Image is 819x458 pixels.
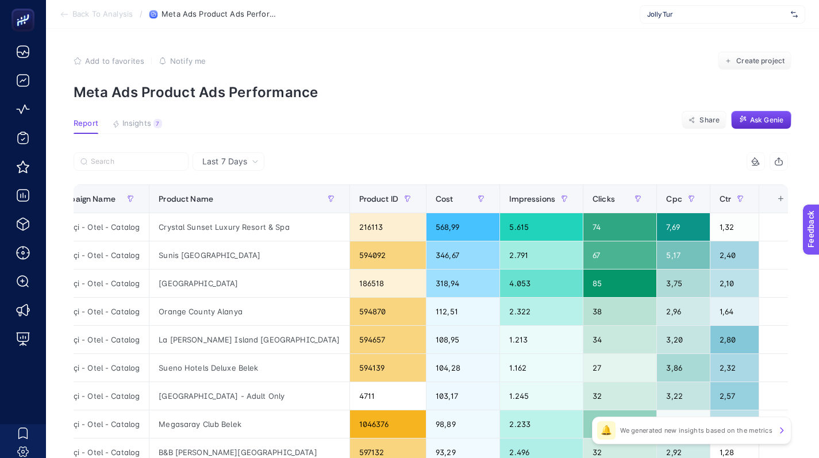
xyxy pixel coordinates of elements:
[620,426,772,435] p: We generated new insights based on the metrics
[74,84,791,101] p: Meta Ads Product Ads Performance
[426,241,499,269] div: 346,67
[583,326,656,353] div: 34
[149,382,349,410] div: [GEOGRAPHIC_DATA] - Adult Only
[657,213,709,241] div: 7,69
[736,56,785,66] span: Create project
[140,9,143,18] span: /
[149,213,349,241] div: Crystal Sunset Luxury Resort & Spa
[791,9,798,20] img: svg%3e
[426,410,499,438] div: 98,89
[85,56,144,66] span: Add to favorites
[657,241,709,269] div: 5,17
[710,326,759,353] div: 2,80
[350,213,426,241] div: 216113
[426,354,499,382] div: 104,28
[91,157,182,166] input: Search
[350,298,426,325] div: 594870
[657,354,709,382] div: 3,86
[500,270,583,297] div: 4.053
[202,156,247,167] span: Last 7 Days
[666,194,682,203] span: Cpc
[350,270,426,297] div: 186518
[597,421,616,440] div: 🔔
[593,194,615,203] span: Clicks
[350,326,426,353] div: 594657
[500,410,583,438] div: 2.233
[657,270,709,297] div: 3,75
[43,326,149,353] div: Yurt İçi - Otel - Catalog
[720,194,731,203] span: Ctr
[657,298,709,325] div: 2,96
[731,111,791,129] button: Ask Genie
[72,10,133,19] span: Back To Analysis
[159,56,206,66] button: Notify me
[149,298,349,325] div: Orange County Alanya
[710,382,759,410] div: 2,57
[43,382,149,410] div: Yurt İçi - Otel - Catalog
[657,326,709,353] div: 3,20
[43,241,149,269] div: Yurt İçi - Otel - Catalog
[682,111,726,129] button: Share
[710,354,759,382] div: 2,32
[500,298,583,325] div: 2.322
[170,56,206,66] span: Notify me
[43,354,149,382] div: Yurt İçi - Otel - Catalog
[583,298,656,325] div: 38
[699,116,720,125] span: Share
[710,410,759,438] div: 2,15
[500,326,583,353] div: 1.213
[426,213,499,241] div: 568,99
[718,52,791,70] button: Create project
[583,241,656,269] div: 67
[426,326,499,353] div: 108,95
[159,194,213,203] span: Product Name
[426,382,499,410] div: 103,17
[436,194,453,203] span: Cost
[162,10,276,19] span: Meta Ads Product Ads Performance
[149,326,349,353] div: La [PERSON_NAME] Island [GEOGRAPHIC_DATA]
[350,382,426,410] div: 4711
[350,241,426,269] div: 594092
[350,354,426,382] div: 594139
[500,354,583,382] div: 1.162
[43,270,149,297] div: Yurt İçi - Otel - Catalog
[500,382,583,410] div: 1.245
[426,298,499,325] div: 112,51
[426,270,499,297] div: 318,94
[583,382,656,410] div: 32
[770,194,792,203] div: +
[710,298,759,325] div: 1,64
[583,213,656,241] div: 74
[583,354,656,382] div: 27
[750,116,783,125] span: Ask Genie
[768,194,778,220] div: 8 items selected
[350,410,426,438] div: 1046376
[43,298,149,325] div: Yurt İçi - Otel - Catalog
[149,241,349,269] div: Sunis [GEOGRAPHIC_DATA]
[509,194,555,203] span: Impressions
[583,270,656,297] div: 85
[43,410,149,438] div: Yurt İçi - Otel - Catalog
[153,119,162,128] div: 7
[583,410,656,438] div: 48
[149,354,349,382] div: Sueno Hotels Deluxe Belek
[74,119,98,128] span: Report
[500,213,583,241] div: 5.615
[149,270,349,297] div: [GEOGRAPHIC_DATA]
[149,410,349,438] div: Megasaray Club Belek
[657,382,709,410] div: 3,22
[647,10,786,19] span: Jolly Tur
[710,213,759,241] div: 1,32
[74,56,144,66] button: Add to favorites
[52,194,116,203] span: Campaign Name
[710,241,759,269] div: 2,40
[500,241,583,269] div: 2.791
[122,119,151,128] span: Insights
[7,3,44,13] span: Feedback
[359,194,398,203] span: Product ID
[657,410,709,438] div: 2,06
[43,213,149,241] div: Yurt İçi - Otel - Catalog
[710,270,759,297] div: 2,10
